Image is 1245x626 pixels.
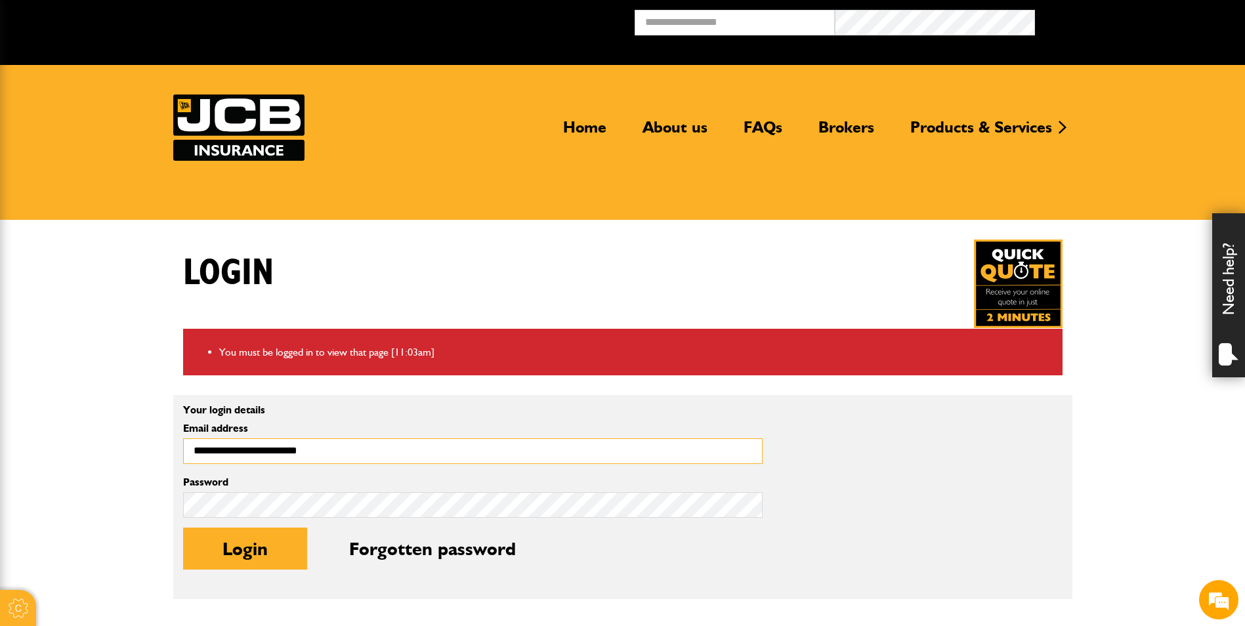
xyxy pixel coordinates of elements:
[17,121,240,150] input: Enter your last name
[183,405,763,415] p: Your login details
[215,7,247,38] div: Minimize live chat window
[68,73,221,91] div: Chat with us now
[809,117,884,148] a: Brokers
[900,117,1062,148] a: Products & Services
[17,238,240,393] textarea: Type your message and hit 'Enter'
[310,528,555,570] button: Forgotten password
[183,251,274,295] h1: Login
[17,160,240,189] input: Enter your email address
[183,477,763,488] label: Password
[974,240,1063,328] img: Quick Quote
[633,117,717,148] a: About us
[1212,213,1245,377] div: Need help?
[734,117,792,148] a: FAQs
[183,528,307,570] button: Login
[17,199,240,228] input: Enter your phone number
[219,344,1053,361] li: You must be logged in to view that page [11:03am]
[179,404,238,422] em: Start Chat
[22,73,55,91] img: d_20077148190_company_1631870298795_20077148190
[173,94,305,161] a: JCB Insurance Services
[553,117,616,148] a: Home
[173,94,305,161] img: JCB Insurance Services logo
[183,423,763,434] label: Email address
[1035,10,1235,30] button: Broker Login
[974,240,1063,328] a: Get your insurance quote in just 2-minutes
